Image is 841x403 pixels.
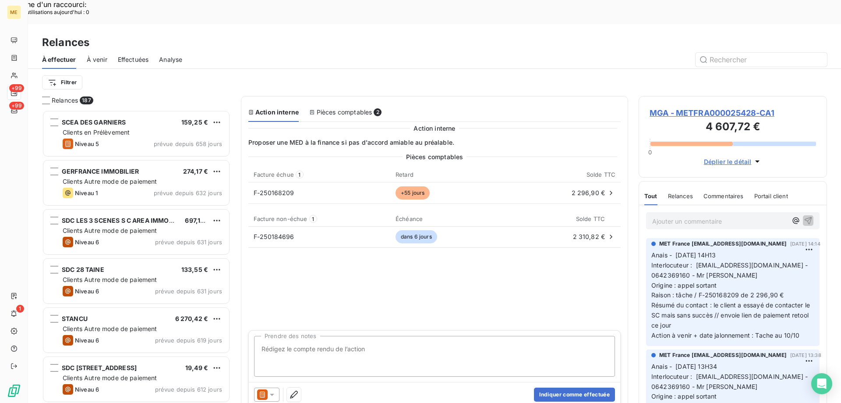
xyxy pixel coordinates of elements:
[9,102,24,110] span: +99
[42,55,76,64] span: À effectuer
[659,351,787,359] span: MET France [EMAIL_ADDRESS][DOMAIN_NAME]
[254,233,294,240] span: F-250184696
[185,217,210,224] span: 697,12 €
[374,108,382,116] span: 2
[650,119,816,136] h3: 4 607,72 €
[155,337,222,344] span: prévue depuis 619 jours
[7,384,21,398] img: Logo LeanPay
[62,168,139,175] span: GERFRANCE IMMOBILIER
[396,186,430,200] span: +55 jours
[254,171,294,178] span: Facture échue
[155,288,222,295] span: prévue depuis 631 jours
[42,75,82,89] button: Filtrer
[52,96,78,105] span: Relances
[155,386,222,393] span: prévue depuis 612 jours
[790,353,821,358] span: [DATE] 13:38
[62,118,126,126] span: SCEA DES GARNIERS
[63,374,157,382] span: Clients Autre mode de paiement
[309,108,382,117] div: Pièces comptables
[248,108,299,117] div: Action interne
[650,107,816,119] span: MGA - METFRA000025428-CA1
[651,392,717,400] span: Origine : appel sortant
[183,168,208,175] span: 274,17 €
[396,230,437,243] span: dans 6 jours
[668,193,693,200] span: Relances
[406,152,463,161] span: Pièces comptables
[185,364,208,371] span: 19,49 €
[63,276,157,283] span: Clients Autre mode de paiement
[62,266,104,273] span: SDC 28 TAINE
[527,232,615,241] div: 2 310,82 €
[296,171,304,178] span: 1
[87,55,107,64] span: À venir
[155,239,222,246] span: prévue depuis 631 jours
[510,189,615,197] div: 2 296,90 €
[703,193,744,200] span: Commentaires
[696,53,827,67] input: Rechercher
[659,240,787,248] span: MET France [EMAIL_ADDRESS][DOMAIN_NAME]
[75,288,99,295] span: Niveau 6
[704,157,752,166] span: Déplier le détail
[576,215,605,222] span: Solde TTC
[181,266,208,273] span: 133,55 €
[651,261,809,279] span: Interlocuteur : [EMAIL_ADDRESS][DOMAIN_NAME] - 0642369160 - Mr [PERSON_NAME]
[651,363,717,370] span: Anais - [DATE] 13H34
[75,140,99,147] span: Niveau 5
[159,55,182,64] span: Analyse
[9,84,24,92] span: +99
[534,388,615,402] button: Indiquer comme effectuée
[651,301,812,329] span: Résumé du contact : le client a essayé de contacter le SC mais sans succès // envoie lien de paie...
[651,282,717,289] span: Origine : appel sortant
[62,315,88,322] span: STANCU
[644,193,657,200] span: Tout
[181,118,208,126] span: 159,25 €
[154,189,222,196] span: prévue depuis 632 jours
[413,124,455,133] span: Action interne
[63,178,157,185] span: Clients Autre mode de paiement
[651,332,800,339] span: Action à venir + date jalonnement : Tache au 10/10
[248,138,621,147] span: Proposer une MED à la finance si pas d'accord amiable au préalable.
[62,364,137,371] span: SDC [STREET_ADDRESS]
[587,171,615,178] span: Solde TTC
[75,337,99,344] span: Niveau 6
[75,239,99,246] span: Niveau 6
[80,96,93,104] span: 187
[651,373,809,390] span: Interlocuteur : [EMAIL_ADDRESS][DOMAIN_NAME] - 0642369160 - Mr [PERSON_NAME]
[811,373,832,394] div: Open Intercom Messenger
[651,251,716,259] span: Anais - [DATE] 14H13
[309,215,317,223] span: 1
[63,325,157,332] span: Clients Autre mode de paiement
[701,157,765,167] button: Déplier le détail
[118,55,149,64] span: Effectuées
[63,128,130,136] span: Clients en Prélèvement
[16,305,24,313] span: 1
[396,215,423,222] span: Échéance
[651,291,784,299] span: Raison : tâche / F-250168209 de 2 296,90 €
[63,227,157,234] span: Clients Autre mode de paiement
[62,217,188,224] span: SDC LES 3 SCENES S C AREA IMMOBILIER
[648,149,652,156] span: 0
[75,386,99,393] span: Niveau 6
[42,35,89,50] h3: Relances
[254,189,294,196] span: F-250168209
[254,215,307,222] span: Facture non-échue
[154,140,222,147] span: prévue depuis 658 jours
[175,315,208,322] span: 6 270,42 €
[75,189,98,196] span: Niveau 1
[790,241,820,246] span: [DATE] 14:14
[396,171,413,178] span: Retard
[754,193,788,200] span: Portail client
